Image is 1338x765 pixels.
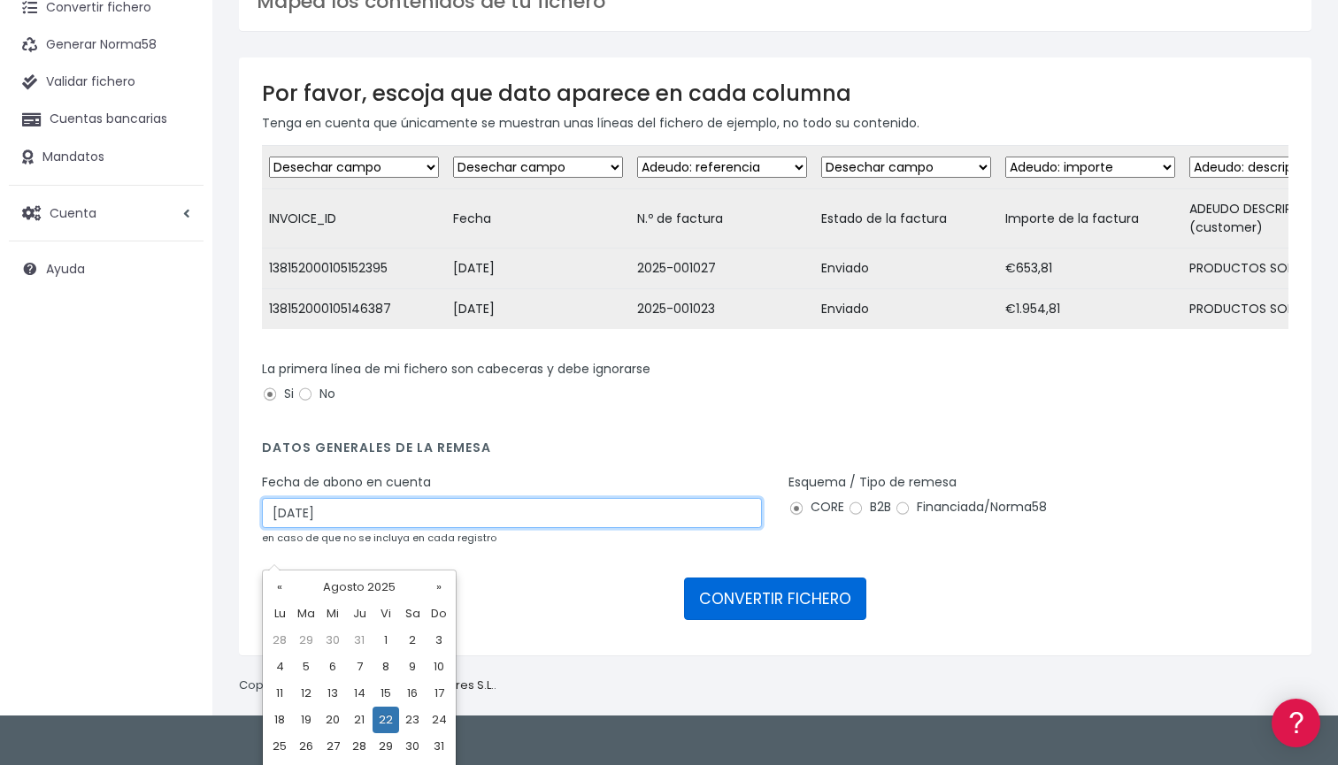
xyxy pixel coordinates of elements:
[9,101,204,138] a: Cuentas bancarias
[262,189,446,249] td: INVOICE_ID
[998,189,1182,249] td: Importe de la factura
[788,498,844,516] label: CORE
[426,680,452,707] td: 17
[293,680,319,707] td: 12
[399,707,426,733] td: 23
[18,195,336,212] div: Convertir ficheros
[243,509,341,526] a: POWERED BY ENCHANT
[373,654,399,680] td: 8
[895,498,1047,516] label: Financiada/Norma58
[262,531,496,545] small: en caso de que no se incluya en cada registro
[18,279,336,306] a: Videotutoriales
[446,249,630,289] td: [DATE]
[319,627,346,654] td: 30
[46,260,85,278] span: Ayuda
[399,627,426,654] td: 2
[9,250,204,287] a: Ayuda
[266,654,293,680] td: 4
[18,251,336,279] a: Problemas habituales
[814,189,998,249] td: Estado de la factura
[319,601,346,627] th: Mi
[266,707,293,733] td: 18
[684,578,866,620] button: CONVERTIR FICHERO
[18,150,336,178] a: Información general
[814,249,998,289] td: Enviado
[262,289,446,330] td: 138152000105146387
[18,425,336,441] div: Programadores
[18,351,336,368] div: Facturación
[319,707,346,733] td: 20
[319,654,346,680] td: 6
[373,627,399,654] td: 1
[399,733,426,760] td: 30
[319,733,346,760] td: 27
[399,601,426,627] th: Sa
[293,733,319,760] td: 26
[262,249,446,289] td: 138152000105152395
[18,473,336,504] button: Contáctanos
[266,680,293,707] td: 11
[373,601,399,627] th: Vi
[446,289,630,330] td: [DATE]
[18,306,336,333] a: Perfiles de empresas
[9,64,204,101] a: Validar fichero
[346,627,373,654] td: 31
[293,627,319,654] td: 29
[788,473,957,492] label: Esquema / Tipo de remesa
[266,574,293,601] th: «
[293,654,319,680] td: 5
[630,249,814,289] td: 2025-001027
[266,627,293,654] td: 28
[848,498,891,516] label: B2B
[239,677,496,695] p: Copyright © 2025 .
[50,203,96,221] span: Cuenta
[293,707,319,733] td: 19
[266,601,293,627] th: Lu
[373,733,399,760] td: 29
[426,733,452,760] td: 31
[998,249,1182,289] td: €653,81
[262,80,1288,106] h3: Por favor, escoja que dato aparece en cada columna
[426,707,452,733] td: 24
[293,574,426,601] th: Agosto 2025
[373,707,399,733] td: 22
[18,452,336,479] a: API
[426,574,452,601] th: »
[262,113,1288,133] p: Tenga en cuenta que únicamente se muestran unas líneas del fichero de ejemplo, no todo su contenido.
[373,680,399,707] td: 15
[9,195,204,232] a: Cuenta
[293,601,319,627] th: Ma
[262,360,650,379] label: La primera línea de mi fichero son cabeceras y debe ignorarse
[9,27,204,64] a: Generar Norma58
[266,733,293,760] td: 25
[262,385,294,403] label: Si
[319,680,346,707] td: 13
[630,189,814,249] td: N.º de factura
[18,123,336,140] div: Información general
[446,189,630,249] td: Fecha
[630,289,814,330] td: 2025-001023
[346,733,373,760] td: 28
[426,601,452,627] th: Do
[399,654,426,680] td: 9
[262,440,1288,464] h4: Datos generales de la remesa
[426,654,452,680] td: 10
[18,224,336,251] a: Formatos
[346,680,373,707] td: 14
[426,627,452,654] td: 3
[814,289,998,330] td: Enviado
[399,680,426,707] td: 16
[346,601,373,627] th: Ju
[346,654,373,680] td: 7
[346,707,373,733] td: 21
[9,139,204,176] a: Mandatos
[262,473,431,492] label: Fecha de abono en cuenta
[18,379,336,407] a: General
[297,385,335,403] label: No
[998,289,1182,330] td: €1.954,81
